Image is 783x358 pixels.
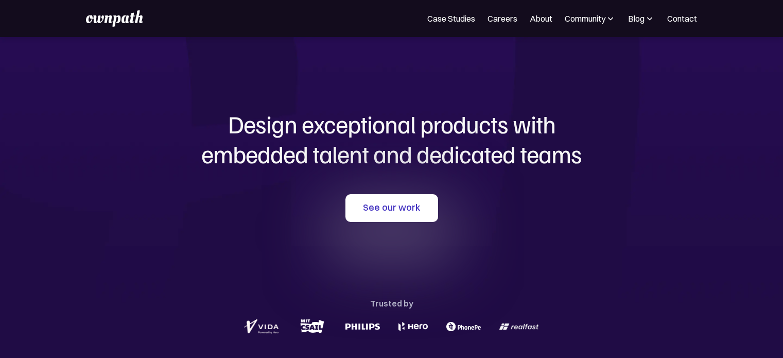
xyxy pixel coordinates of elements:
div: Blog [628,12,645,25]
h1: Design exceptional products with embedded talent and dedicated teams [145,109,639,168]
a: About [530,12,552,25]
a: Careers [488,12,517,25]
div: Community [565,12,605,25]
a: Contact [667,12,697,25]
div: Community [565,12,616,25]
a: See our work [345,194,438,222]
div: Blog [628,12,655,25]
a: Case Studies [427,12,475,25]
div: Trusted by [370,296,413,311]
